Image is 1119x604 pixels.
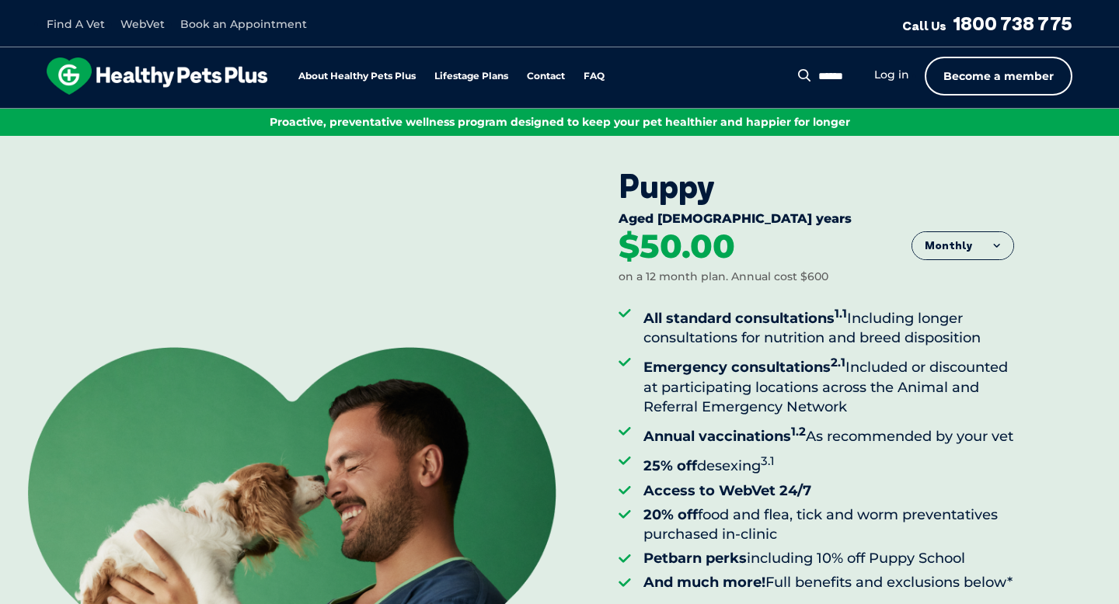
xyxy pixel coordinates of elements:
[795,68,814,83] button: Search
[835,306,847,321] sup: 1.1
[643,457,697,474] strong: 25% off
[643,352,1014,417] li: Included or discounted at participating locations across the Animal and Referral Emergency Network
[47,57,267,95] img: hpp-logo
[270,115,850,129] span: Proactive, preventative wellness program designed to keep your pet healthier and happier for longer
[791,424,806,439] sup: 1.2
[619,230,735,264] div: $50.00
[434,71,508,82] a: Lifestage Plans
[643,550,747,567] strong: Petbarn perks
[643,573,1014,592] li: Full benefits and exclusions below*
[180,17,307,31] a: Book an Appointment
[619,211,1014,230] div: Aged [DEMOGRAPHIC_DATA] years
[643,549,1014,568] li: including 10% off Puppy School
[584,71,605,82] a: FAQ
[298,71,416,82] a: About Healthy Pets Plus
[643,505,1014,544] li: food and flea, tick and worm preventatives purchased in-clinic
[874,68,909,82] a: Log in
[643,574,765,591] strong: And much more!
[619,269,828,285] div: on a 12 month plan. Annual cost $600
[619,167,1014,206] div: Puppy
[831,355,845,370] sup: 2.1
[643,310,847,327] strong: All standard consultations
[643,422,1014,446] li: As recommended by your vet
[643,428,806,445] strong: Annual vaccinations
[120,17,165,31] a: WebVet
[643,506,698,523] strong: 20% off
[902,18,946,33] span: Call Us
[925,57,1072,95] a: Become a member
[643,359,845,376] strong: Emergency consultations
[912,232,1013,260] button: Monthly
[643,482,811,499] strong: Access to WebVet 24/7
[761,453,775,468] sup: 3.1
[902,12,1072,35] a: Call Us1800 738 775
[643,304,1014,348] li: Including longer consultations for nutrition and breed disposition
[527,71,565,82] a: Contact
[47,17,105,31] a: Find A Vet
[643,451,1014,476] li: desexing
